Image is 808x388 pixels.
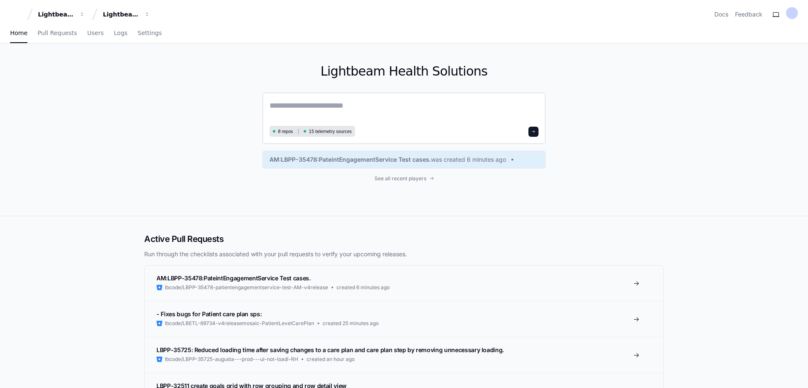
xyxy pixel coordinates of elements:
[262,64,546,79] h1: Lightbeam Health Solutions
[165,284,328,291] span: lbcode/LBPP-35478-patientengagementservice-test-AM-v4release
[431,155,506,164] span: was created 6 minutes ago
[156,346,504,353] span: LBPP-35725: Reduced loading time after saving changes to a care plan and care plan step by removi...
[145,266,663,301] a: AM:LBPP-35478:PateintEngagementService Test cases.lbcode/LBPP-35478-patientengagementservice-test...
[144,250,664,258] p: Run through the checklists associated with your pull requests to verify your upcoming releases.
[87,30,104,35] span: Users
[735,10,762,19] button: Feedback
[337,284,390,291] span: created 6 minutes ago
[35,7,89,22] button: Lightbeam Health
[309,128,351,135] span: 15 telemetry sources
[714,10,728,19] a: Docs
[137,24,162,43] a: Settings
[278,128,293,135] span: 8 repos
[87,24,104,43] a: Users
[103,10,139,19] div: Lightbeam Health Solutions
[156,310,261,317] span: - Fixes bugs for Patient care plan sps:
[10,24,27,43] a: Home
[374,175,426,182] span: See all recent players
[269,155,431,164] span: AM:LBPP-35478:PateintEngagementService Test cases.
[38,24,77,43] a: Pull Requests
[145,301,663,337] a: - Fixes bugs for Patient care plan sps:lbcode/LBETL-69734-v4releasemosaic-PatientLevelCarePlancre...
[114,24,127,43] a: Logs
[145,337,663,373] a: LBPP-35725: Reduced loading time after saving changes to a care plan and care plan step by removi...
[144,233,664,245] h2: Active Pull Requests
[137,30,162,35] span: Settings
[165,356,298,363] span: lbcode/LBPP-35725-augusta---prod---ui-not-loadi-RH
[38,10,74,19] div: Lightbeam Health
[262,175,546,182] a: See all recent players
[100,7,154,22] button: Lightbeam Health Solutions
[269,155,539,164] a: AM:LBPP-35478:PateintEngagementService Test cases.was created 6 minutes ago
[10,30,27,35] span: Home
[307,356,355,363] span: created an hour ago
[114,30,127,35] span: Logs
[323,320,379,327] span: created 25 minutes ago
[156,274,311,282] span: AM:LBPP-35478:PateintEngagementService Test cases.
[165,320,314,327] span: lbcode/LBETL-69734-v4releasemosaic-PatientLevelCarePlan
[38,30,77,35] span: Pull Requests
